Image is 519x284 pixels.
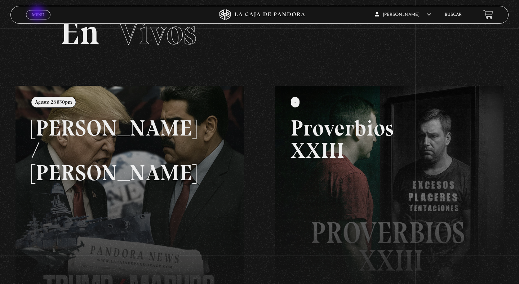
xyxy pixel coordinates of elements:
[118,12,196,53] span: Vivos
[375,13,431,17] span: [PERSON_NAME]
[32,13,44,17] span: Menu
[445,13,462,17] a: Buscar
[30,19,47,24] span: Cerrar
[483,10,493,19] a: View your shopping cart
[60,15,459,50] h2: En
